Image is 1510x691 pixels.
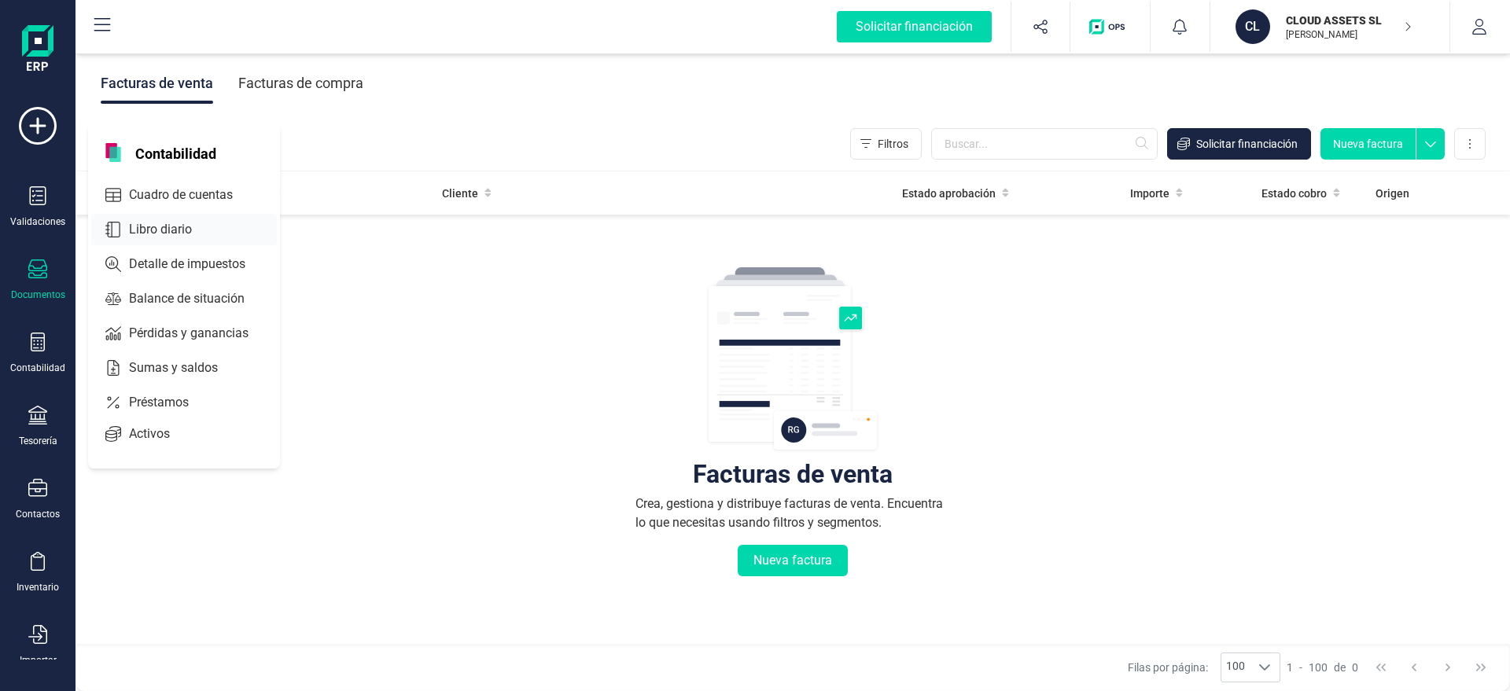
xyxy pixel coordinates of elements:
[1229,2,1431,52] button: CLCLOUD ASSETS SL[PERSON_NAME]
[1287,660,1293,675] span: 1
[1236,9,1270,44] div: CL
[635,494,950,532] div: Crea, gestiona y distribuye facturas de venta. Encuentra lo que necesitas usando filtros y segmen...
[1366,652,1396,682] button: First Page
[837,11,992,42] div: Solicitar financiación
[738,545,848,576] button: Nueva factura
[126,143,226,162] span: Contabilidad
[931,128,1158,160] input: Buscar...
[1196,136,1298,152] span: Solicitar financiación
[22,25,53,75] img: Logo Finanedi
[11,289,65,301] div: Documentos
[1261,186,1327,201] span: Estado cobro
[1334,660,1346,675] span: de
[442,186,478,201] span: Cliente
[1352,660,1358,675] span: 0
[10,362,65,374] div: Contabilidad
[1089,19,1131,35] img: Logo de OPS
[10,215,65,228] div: Validaciones
[693,466,893,482] div: Facturas de venta
[17,581,59,594] div: Inventario
[123,393,217,412] span: Préstamos
[878,136,908,152] span: Filtros
[1167,128,1311,160] button: Solicitar financiación
[238,63,363,104] div: Facturas de compra
[818,2,1011,52] button: Solicitar financiación
[1286,13,1412,28] p: CLOUD ASSETS SL
[16,508,60,520] div: Contactos
[1376,186,1409,201] span: Origen
[123,358,246,377] span: Sumas y saldos
[1309,660,1328,675] span: 100
[123,425,198,443] span: Activos
[1286,28,1412,41] p: [PERSON_NAME]
[706,265,879,454] img: img-empty-table.svg
[1130,186,1169,201] span: Importe
[1433,652,1463,682] button: Next Page
[1466,652,1496,682] button: Last Page
[1320,128,1416,160] button: Nueva factura
[1080,2,1140,52] button: Logo de OPS
[1221,653,1250,682] span: 100
[101,63,213,104] div: Facturas de venta
[123,255,274,274] span: Detalle de impuestos
[1399,652,1429,682] button: Previous Page
[902,186,996,201] span: Estado aprobación
[850,128,922,160] button: Filtros
[19,435,57,447] div: Tesorería
[20,654,57,667] div: Importar
[123,186,261,204] span: Cuadro de cuentas
[123,324,277,343] span: Pérdidas y ganancias
[1128,652,1280,682] div: Filas por página:
[123,289,273,308] span: Balance de situación
[123,220,220,239] span: Libro diario
[1287,660,1358,675] div: -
